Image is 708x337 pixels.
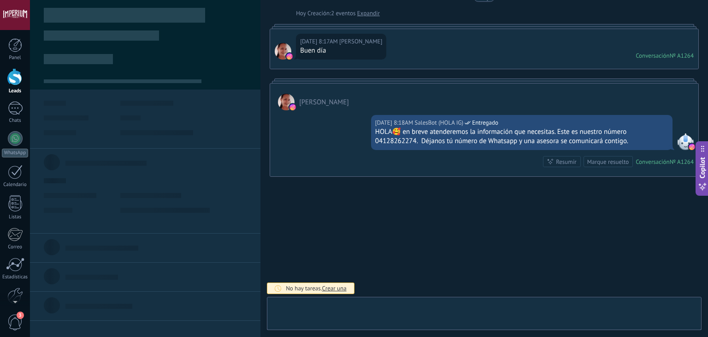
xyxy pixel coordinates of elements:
div: Conversación [636,158,670,166]
div: Correo [2,244,29,250]
img: instagram.svg [286,53,293,60]
span: Karem Rivas [278,94,295,110]
span: Karem Rivas [339,37,382,46]
div: Leads [2,88,29,94]
span: SalesBot [677,133,694,150]
span: SalesBot (HOLA IG) [415,118,464,127]
span: Karem Rivas [275,43,291,60]
div: Creación: [296,9,380,18]
img: instagram.svg [689,144,695,150]
a: Expandir [357,9,380,18]
span: Karem Rivas [299,98,349,107]
div: Buen día [300,46,382,55]
div: [DATE] 8:17AM [300,37,339,46]
span: 3 [17,312,24,319]
div: Conversación [636,52,670,60]
div: Chats [2,118,29,124]
div: № A1264 [670,158,694,166]
span: 2 eventos [331,9,355,18]
span: Entregado [472,118,498,127]
div: Estadísticas [2,274,29,280]
div: Marque resuelto [587,157,629,166]
div: WhatsApp [2,149,28,157]
div: Calendario [2,182,29,188]
div: Hoy [296,9,307,18]
span: Crear una [322,284,347,292]
img: instagram.svg [289,104,296,110]
div: Listas [2,214,29,220]
div: № A1264 [670,52,694,60]
div: Resumir [556,157,577,166]
div: Panel [2,55,29,61]
div: HOLA🥰 en breve atenderemos la información que necesitas. Este es nuestro número 04128262274. Déja... [375,127,668,146]
div: [DATE] 8:18AM [375,118,415,127]
div: No hay tareas. [286,284,347,292]
span: Copilot [698,157,707,179]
